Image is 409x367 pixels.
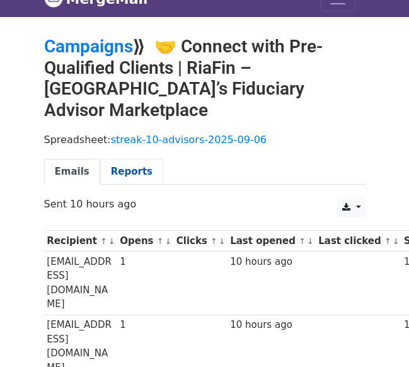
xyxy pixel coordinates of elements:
a: ↓ [165,236,172,246]
a: ↑ [210,236,217,246]
a: ↓ [219,236,226,246]
th: Recipient [44,230,117,251]
a: ↑ [100,236,107,246]
th: Last opened [227,230,315,251]
p: Sent 10 hours ago [44,197,366,211]
th: Last clicked [315,230,401,251]
a: ↑ [299,236,306,246]
p: Spreadsheet: [44,133,366,146]
a: Campaigns [44,36,133,57]
div: 1 [120,255,170,269]
a: ↓ [307,236,314,246]
a: ↓ [393,236,400,246]
a: ↑ [157,236,164,246]
a: Emails [44,159,100,185]
th: Clicks [173,230,227,251]
th: Opens [117,230,173,251]
a: streak-10-advisors-2025-09-06 [111,134,267,146]
a: Reports [100,159,163,185]
td: [EMAIL_ADDRESS][DOMAIN_NAME] [44,251,117,315]
div: 10 hours ago [230,318,312,332]
a: ↑ [384,236,391,246]
h2: ⟫ 🤝 Connect with Pre-Qualified Clients | RiaFin – [GEOGRAPHIC_DATA]’s Fiduciary Advisor Marketplace [44,36,366,120]
div: 1 [120,318,170,332]
div: 10 hours ago [230,255,312,269]
iframe: Chat Widget [346,306,409,367]
a: ↓ [108,236,115,246]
